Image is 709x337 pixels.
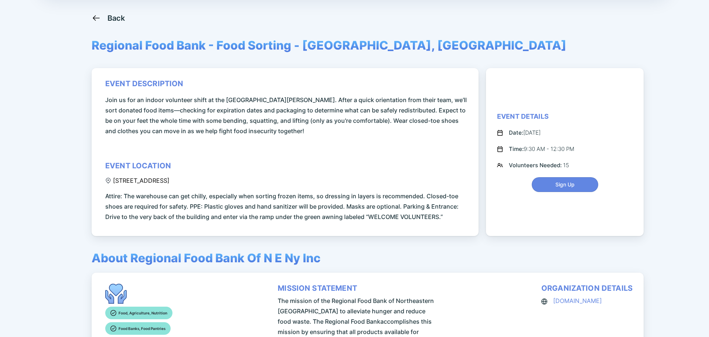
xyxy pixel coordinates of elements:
[105,95,467,136] span: Join us for an indoor volunteer shift at the [GEOGRAPHIC_DATA][PERSON_NAME]. After a quick orient...
[105,191,467,222] span: Attire: The warehouse can get chilly, especially when sorting frozen items, so dressing in layers...
[509,161,569,170] div: 15
[509,128,541,137] div: [DATE]
[509,162,563,169] span: Volunteers Needed:
[555,181,575,188] span: Sign Up
[119,325,165,332] p: Food Banks, Food Pantries
[553,297,602,304] a: [DOMAIN_NAME]
[107,14,125,23] div: Back
[105,161,171,170] div: event location
[509,129,523,136] span: Date:
[497,112,549,121] div: Event Details
[105,79,184,88] div: event description
[119,310,167,316] p: Food, Agriculture, Nutrition
[509,145,524,152] span: Time:
[278,284,357,293] div: mission statement
[92,251,321,265] span: About Regional Food Bank Of N E Ny Inc
[509,145,574,154] div: 9:30 AM - 12:30 PM
[541,284,633,293] div: organization details
[92,38,566,53] span: Regional Food Bank - Food Sorting - [GEOGRAPHIC_DATA], [GEOGRAPHIC_DATA]
[105,177,169,184] div: [STREET_ADDRESS]
[532,177,598,192] button: Sign Up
